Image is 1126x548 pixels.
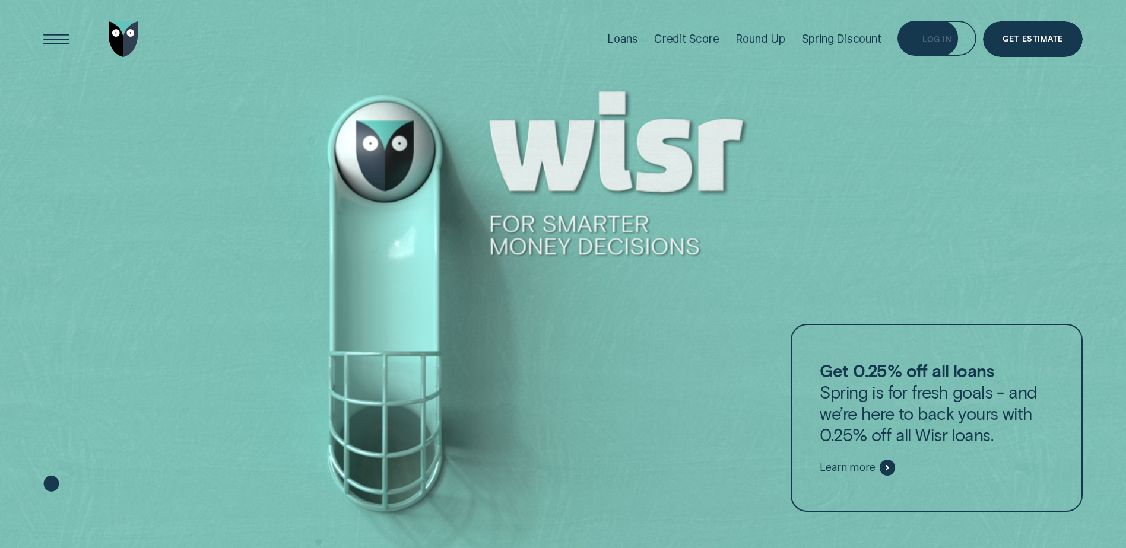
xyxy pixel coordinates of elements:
button: Log in [897,21,976,56]
a: Get 0.25% off all loansSpring is for fresh goals - and we’re here to back yours with 0.25% off al... [791,324,1083,511]
a: Get Estimate [983,21,1083,57]
div: Spring Discount [802,32,881,46]
button: Open Menu [39,21,74,57]
div: Log in [922,36,951,43]
div: Loans [607,32,637,46]
p: Spring is for fresh goals - and we’re here to back yours with 0.25% off all Wisr loans. [820,360,1053,445]
div: Round Up [735,32,785,46]
div: Credit Score [654,32,719,46]
span: Learn more [820,461,875,474]
img: Wisr [109,21,138,57]
strong: Get 0.25% off all loans [820,360,994,381]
